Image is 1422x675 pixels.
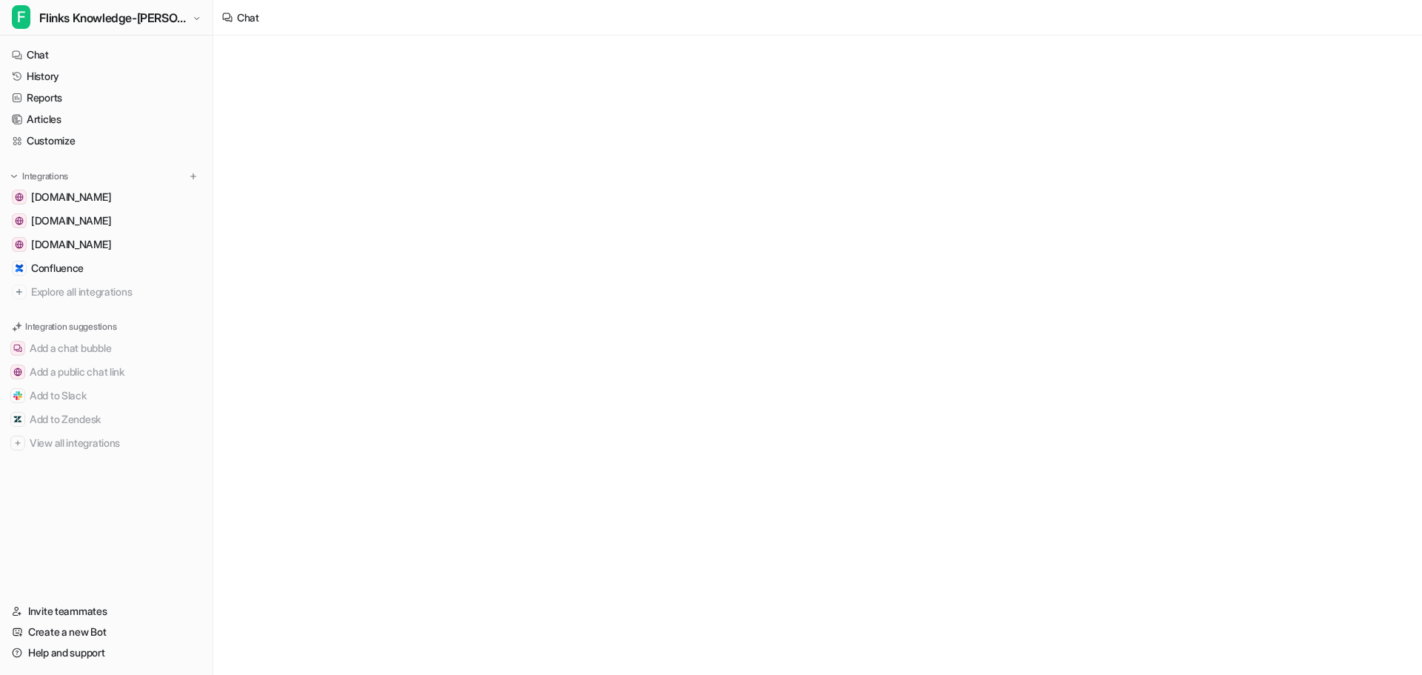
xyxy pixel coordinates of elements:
[6,408,207,431] button: Add to ZendeskAdd to Zendesk
[12,285,27,299] img: explore all integrations
[6,642,207,663] a: Help and support
[12,5,30,29] span: F
[13,415,22,424] img: Add to Zendesk
[31,237,111,252] span: [DOMAIN_NAME]
[9,171,19,182] img: expand menu
[15,240,24,249] img: scribehow.com
[6,87,207,108] a: Reports
[31,190,111,205] span: [DOMAIN_NAME]
[13,368,22,376] img: Add a public chat link
[15,216,24,225] img: docs.flinks.com
[6,431,207,455] button: View all integrationsView all integrations
[6,44,207,65] a: Chat
[31,213,111,228] span: [DOMAIN_NAME]
[6,130,207,151] a: Customize
[15,193,24,202] img: help.flinks.com
[6,66,207,87] a: History
[6,187,207,207] a: help.flinks.com[DOMAIN_NAME]
[25,320,116,333] p: Integration suggestions
[6,258,207,279] a: ConfluenceConfluence
[6,622,207,642] a: Create a new Bot
[6,384,207,408] button: Add to SlackAdd to Slack
[31,280,201,304] span: Explore all integrations
[6,169,73,184] button: Integrations
[6,210,207,231] a: docs.flinks.com[DOMAIN_NAME]
[13,391,22,400] img: Add to Slack
[22,170,68,182] p: Integrations
[6,109,207,130] a: Articles
[6,601,207,622] a: Invite teammates
[31,261,84,276] span: Confluence
[13,439,22,448] img: View all integrations
[6,282,207,302] a: Explore all integrations
[6,234,207,255] a: scribehow.com[DOMAIN_NAME]
[237,10,259,25] div: Chat
[39,7,189,28] span: Flinks Knowledge-[PERSON_NAME]
[13,344,22,353] img: Add a chat bubble
[6,336,207,360] button: Add a chat bubbleAdd a chat bubble
[6,360,207,384] button: Add a public chat linkAdd a public chat link
[15,264,24,273] img: Confluence
[188,171,198,182] img: menu_add.svg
